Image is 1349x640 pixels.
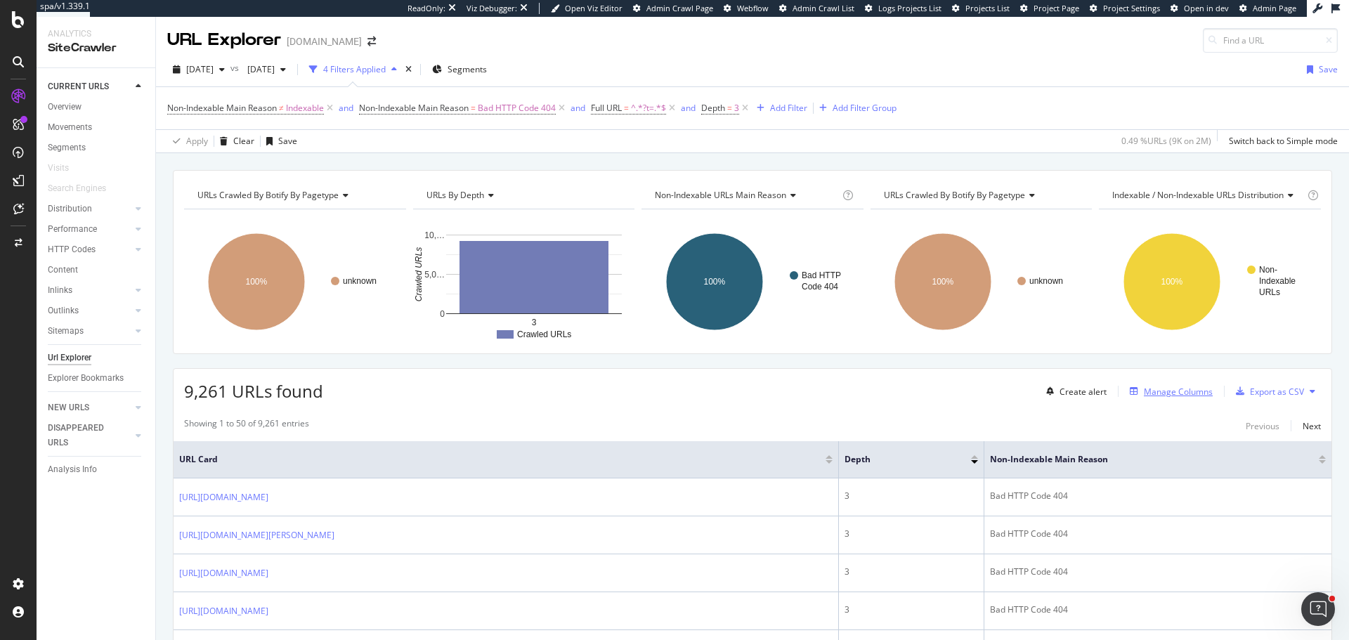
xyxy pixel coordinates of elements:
span: = [727,102,732,114]
div: Distribution [48,202,92,216]
div: Bad HTTP Code 404 [990,566,1326,578]
div: Create alert [1060,386,1107,398]
span: Admin Crawl List [793,3,854,13]
button: Save [261,130,297,152]
div: A chart. [641,221,864,343]
div: Movements [48,120,92,135]
text: 10,… [424,230,445,240]
div: Bad HTTP Code 404 [990,490,1326,502]
text: unknown [1029,276,1063,286]
div: 4 Filters Applied [323,63,386,75]
div: NEW URLS [48,400,89,415]
a: Project Settings [1090,3,1160,14]
div: CURRENT URLS [48,79,109,94]
text: Code 404 [802,282,838,292]
span: Depth [845,453,950,466]
div: and [339,102,353,114]
span: Non-Indexable URLs Main Reason [655,189,786,201]
span: Open Viz Editor [565,3,623,13]
div: Performance [48,222,97,237]
button: Next [1303,417,1321,434]
a: Inlinks [48,283,131,298]
a: Segments [48,141,145,155]
a: Url Explorer [48,351,145,365]
a: Project Page [1020,3,1079,14]
div: 3 [845,566,978,578]
a: [URL][DOMAIN_NAME] [179,566,268,580]
a: Explorer Bookmarks [48,371,145,386]
div: Apply [186,135,208,147]
span: URLs Crawled By Botify By pagetype [884,189,1025,201]
a: Open in dev [1171,3,1229,14]
span: URLs by Depth [426,189,484,201]
button: Segments [426,58,493,81]
a: Projects List [952,3,1010,14]
text: URLs [1259,287,1280,297]
button: Add Filter [751,100,807,117]
button: [DATE] [167,58,230,81]
span: Full URL [591,102,622,114]
div: Add Filter [770,102,807,114]
div: Outlinks [48,303,79,318]
div: Next [1303,420,1321,432]
div: Showing 1 to 50 of 9,261 entries [184,417,309,434]
div: and [681,102,696,114]
span: 9,261 URLs found [184,379,323,403]
div: HTTP Codes [48,242,96,257]
a: NEW URLS [48,400,131,415]
text: 100% [1161,277,1183,287]
div: Switch back to Simple mode [1229,135,1338,147]
a: Outlinks [48,303,131,318]
a: Admin Crawl Page [633,3,713,14]
span: Depth [701,102,725,114]
svg: A chart. [871,221,1090,343]
a: Admin Page [1239,3,1296,14]
span: Admin Crawl Page [646,3,713,13]
div: Analysis Info [48,462,97,477]
div: Analytics [48,28,144,40]
text: 0 [440,309,445,319]
a: Open Viz Editor [551,3,623,14]
div: Sitemaps [48,324,84,339]
a: [URL][DOMAIN_NAME] [179,490,268,504]
span: Non-Indexable Main Reason [359,102,469,114]
div: Url Explorer [48,351,91,365]
div: 3 [845,528,978,540]
span: 2025 Aug. 14th [242,63,275,75]
div: 3 [845,603,978,616]
a: Logs Projects List [865,3,941,14]
span: Indexable [286,98,324,118]
button: Previous [1246,417,1279,434]
span: Logs Projects List [878,3,941,13]
text: Bad HTTP [802,270,841,280]
span: 2025 Sep. 11th [186,63,214,75]
div: 0.49 % URLs ( 9K on 2M ) [1121,135,1211,147]
div: A chart. [1099,221,1321,343]
a: Analysis Info [48,462,145,477]
span: = [624,102,629,114]
div: URL Explorer [167,28,281,52]
div: Save [278,135,297,147]
a: Content [48,263,145,277]
span: Project Page [1034,3,1079,13]
button: Switch back to Simple mode [1223,130,1338,152]
span: Non-Indexable Main Reason [167,102,277,114]
div: Manage Columns [1144,386,1213,398]
span: Webflow [737,3,769,13]
h4: URLs Crawled By Botify By pagetype [195,184,393,207]
button: 4 Filters Applied [304,58,403,81]
a: Overview [48,100,145,115]
text: 3 [531,318,536,327]
div: SiteCrawler [48,40,144,56]
a: Performance [48,222,131,237]
a: Distribution [48,202,131,216]
span: vs [230,62,242,74]
text: 5,0… [424,270,445,280]
text: 100% [932,277,953,287]
svg: A chart. [413,221,633,343]
a: [URL][DOMAIN_NAME] [179,604,268,618]
text: unknown [343,276,377,286]
span: 3 [734,98,739,118]
div: A chart. [184,221,404,343]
